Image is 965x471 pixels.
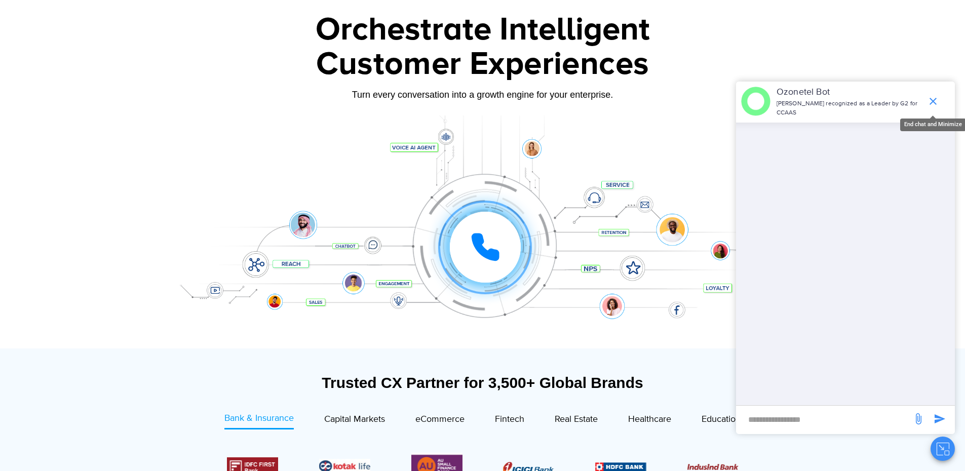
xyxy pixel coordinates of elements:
span: Real Estate [555,414,598,425]
div: Trusted CX Partner for 3,500+ Global Brands [171,374,794,391]
a: Healthcare [628,412,671,429]
div: Turn every conversation into a growth engine for your enterprise. [166,89,799,100]
div: new-msg-input [741,411,907,429]
p: [PERSON_NAME] recognized as a Leader by G2 for CCAAS [777,99,922,117]
a: Bank & Insurance [224,412,294,429]
span: Education [702,414,741,425]
img: Picture10.png [687,464,739,470]
div: Customer Experiences [166,40,799,89]
p: Ozonetel Bot [777,86,922,99]
span: Bank & Insurance [224,413,294,424]
div: Orchestrate Intelligent [166,14,799,46]
button: Close chat [931,437,955,461]
span: Capital Markets [324,414,385,425]
span: Fintech [495,414,524,425]
span: send message [908,409,929,429]
span: end chat or minimize [923,91,943,111]
a: Fintech [495,412,524,429]
img: header [741,87,770,116]
span: Healthcare [628,414,671,425]
a: Real Estate [555,412,598,429]
a: Capital Markets [324,412,385,429]
span: send message [930,409,950,429]
a: eCommerce [415,412,465,429]
a: Education [702,412,741,429]
img: Picture9.png [595,462,646,471]
span: eCommerce [415,414,465,425]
